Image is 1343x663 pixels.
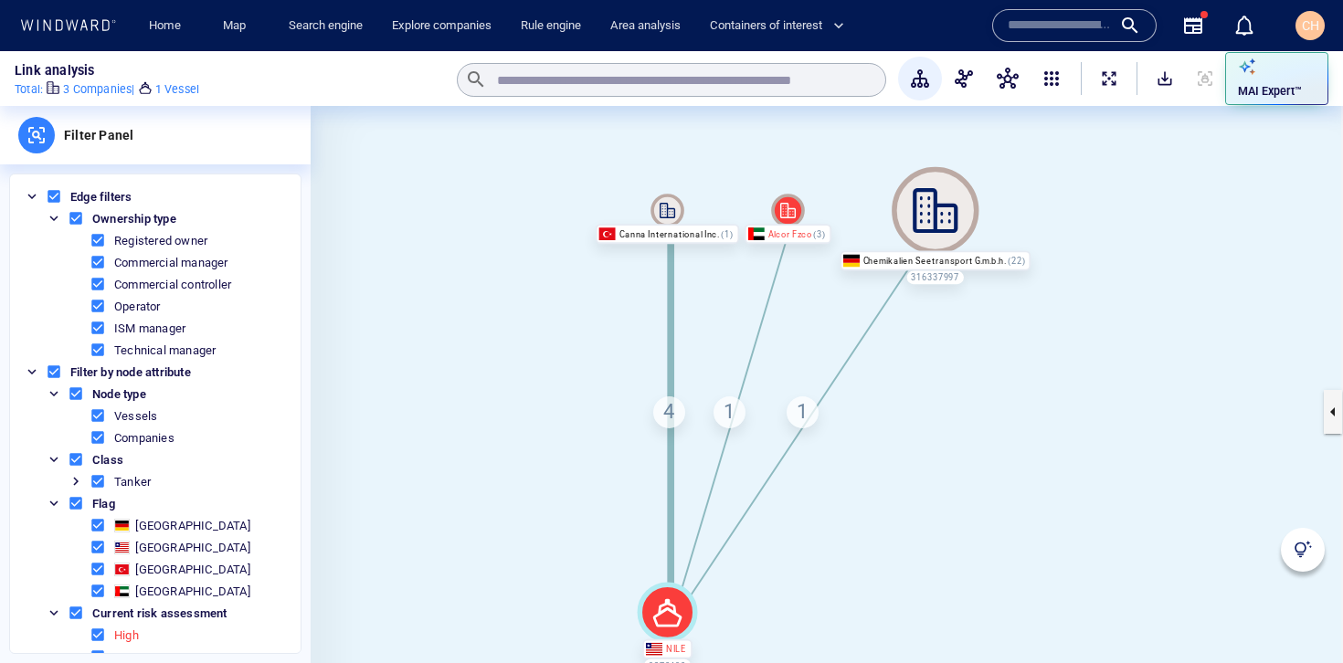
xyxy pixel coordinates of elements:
div: [GEOGRAPHIC_DATA] [135,584,249,598]
div: Technical manager [114,343,216,357]
span: Filter by node attribute [66,365,196,379]
div: [GEOGRAPHIC_DATA] [135,519,249,532]
div: [GEOGRAPHIC_DATA] [135,563,249,576]
div: Turkey [114,563,130,576]
button: MAI Expert™ [1225,52,1328,105]
div: Notification center [1233,15,1255,37]
div: [GEOGRAPHIC_DATA] [135,541,249,554]
a: Rule engine [513,10,588,42]
p: Total : [15,81,43,98]
button: SaveAlt [1145,58,1185,99]
div: 4 [653,397,685,429]
button: Containers of interest [703,10,860,42]
div: 316337997 [906,270,965,284]
button: Toggle [46,451,62,468]
span: Ownership type [88,212,181,226]
a: Search engine [281,10,370,42]
div: ISM manager [114,321,185,335]
div: Liberia [114,541,130,554]
a: Map [216,10,259,42]
div: Germany [114,519,130,532]
button: Home [135,10,194,42]
button: Toggle [68,473,84,489]
div: Registered owner [114,234,207,247]
p: Link analysis [15,59,95,81]
button: Toggle [46,495,62,511]
div: NILE [642,639,693,659]
div: 1 [714,397,746,429]
div: High [114,628,139,642]
button: Map [208,10,267,42]
div: Operator [114,300,161,313]
p: MAI Expert™ [1238,83,1302,100]
span: CH [1302,18,1319,33]
p: 3 Companies | [63,81,134,98]
button: Toggle [24,188,40,205]
button: ExpandAllNodes [1089,58,1129,99]
a: Area analysis [603,10,688,42]
p: 1 Vessel [155,81,200,98]
button: Toggle [46,210,62,226]
span: Node type [88,387,151,401]
div: Companies [114,431,174,445]
a: Explore companies [385,10,499,42]
div: 1 [787,397,819,429]
div: Alcor Fzco [745,224,831,244]
button: Toggle [46,605,62,621]
span: Flag [88,497,120,510]
button: Toggle [46,385,62,402]
div: Commercial controller [114,278,231,291]
div: Filter Panel [55,106,143,164]
iframe: Chat [1265,581,1329,649]
div: Tanker [114,475,151,489]
div: United Arab Emirates [114,584,130,598]
a: Home [142,10,188,42]
div: Vessels [114,409,157,423]
span: Containers of interest [710,16,844,37]
span: Current risk assessment [88,606,232,620]
div: Chemikalien Seetransport G.m.b.h. [840,251,1031,271]
span: Class [88,453,128,467]
button: Toggle [24,363,40,380]
div: Commercial manager [114,256,228,269]
div: Canna International Inc. [596,224,739,244]
button: CH [1292,7,1328,44]
span: Edge filters [66,190,136,204]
